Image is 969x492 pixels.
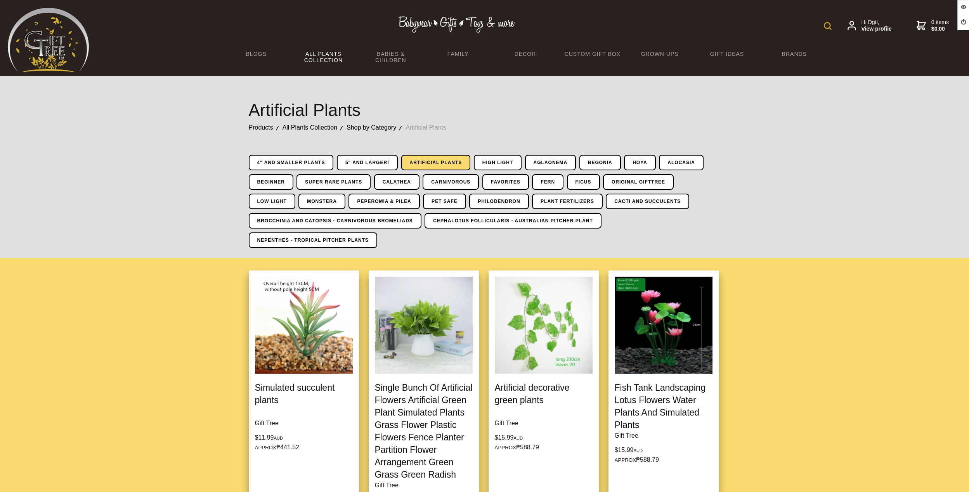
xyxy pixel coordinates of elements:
a: Pet Safe [423,194,466,209]
a: Carnivorous [423,174,479,190]
strong: $0.00 [931,26,949,33]
a: Alocasia [659,155,704,170]
strong: View profile [862,26,892,33]
img: Babyware - Gifts - Toys and more... [8,8,89,72]
a: Favorites [482,174,529,190]
a: All Plants Collection [290,46,357,68]
a: Original GiftTree [603,174,674,190]
a: Family [424,46,491,62]
a: BLOGS [223,46,290,62]
img: Babywear - Gifts - Toys & more [398,16,515,33]
a: Aglaonema [525,155,576,170]
a: Super Rare Plants [296,174,371,190]
a: Monstera [298,194,345,209]
a: Decor [492,46,559,62]
a: All Plants Collection [283,123,347,133]
a: Grown Ups [626,46,693,62]
a: 5" and Larger! [337,155,398,170]
a: Begonia [579,155,621,170]
a: Peperomia & Pilea [348,194,419,209]
a: Ficus [567,174,600,190]
a: Cephalotus Follicularis - Australian Pitcher Plant [425,213,602,229]
a: Brands [761,46,828,62]
a: High Light [474,155,522,170]
a: Custom Gift Box [559,46,626,62]
a: Nepenthes - Tropical Pitcher Plants [249,232,377,248]
a: Artificial Plants [406,123,456,133]
a: Calathea [374,174,419,190]
a: Beginner [249,174,293,190]
h1: Artificial Plants [249,101,721,120]
a: 0 items$0.00 [917,19,949,33]
a: Products [249,123,283,133]
a: Gift Ideas [693,46,761,62]
a: Plant Fertilizers [532,194,603,209]
span: 0 items [931,19,949,33]
a: 4" and Smaller Plants [249,155,334,170]
a: Brocchinia And Catopsis - Carnivorous Bromeliads [249,213,421,229]
a: Cacti and Succulents [606,194,689,209]
a: Philodendron [469,194,529,209]
a: Babies & Children [357,46,424,68]
img: product search [824,22,832,30]
a: Low Light [249,194,295,209]
a: Shop by Category [347,123,406,133]
a: Hoya [624,155,656,170]
span: Hi Dgtl, [862,19,892,33]
a: Hi Dgtl,View profile [848,19,892,33]
a: Fern [532,174,563,190]
a: Artificial Plants [401,155,471,170]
